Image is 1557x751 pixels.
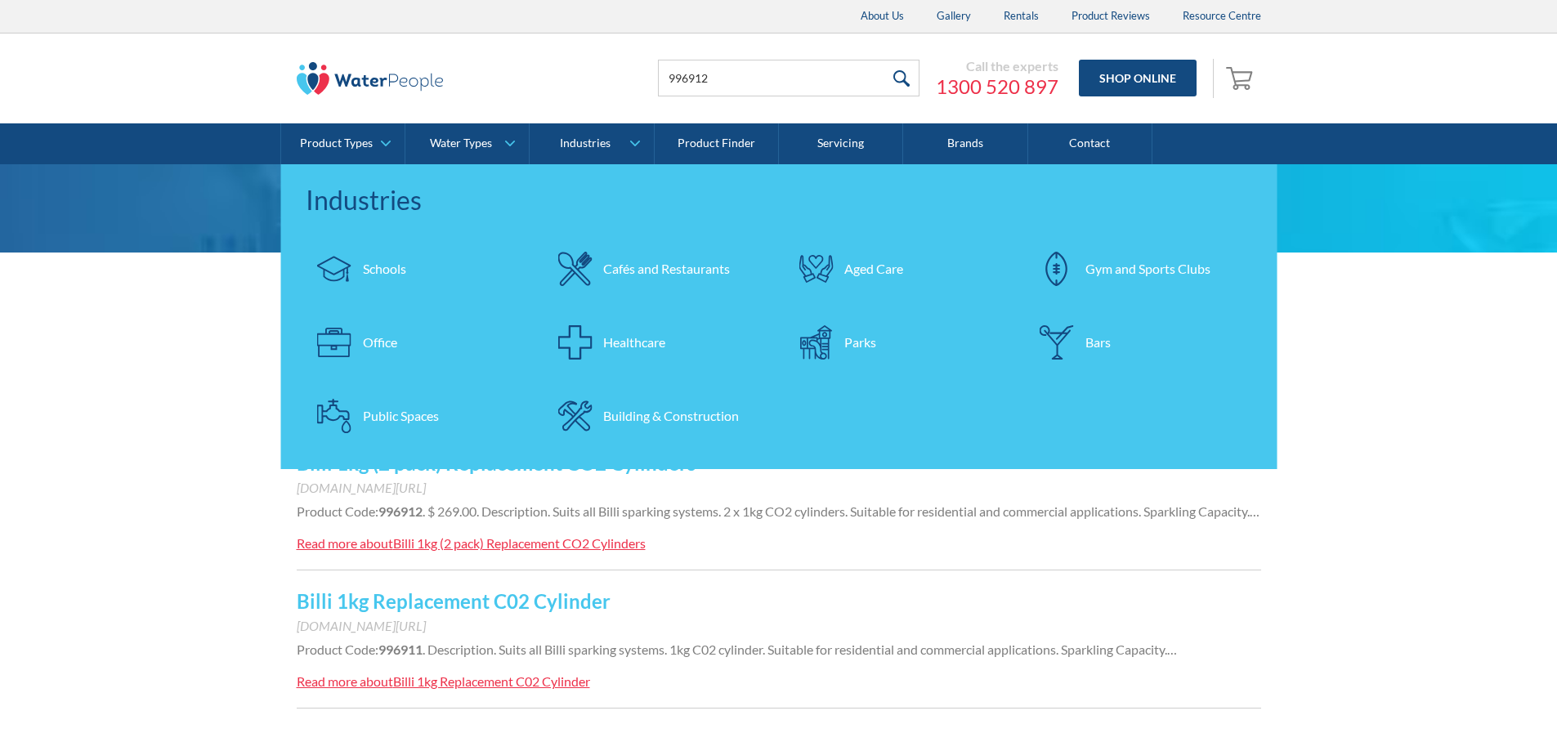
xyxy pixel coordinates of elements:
a: Open cart [1222,59,1261,98]
a: Public Spaces [306,387,530,445]
nav: Industries [281,164,1277,469]
div: Parks [844,333,876,352]
a: Read more aboutBilli 1kg Replacement C02 Cylinder [297,672,590,691]
a: Servicing [779,123,903,164]
a: Product Finder [655,123,779,164]
div: Product Types [300,136,373,150]
a: Shop Online [1079,60,1197,96]
span: . $ 269.00. Description. Suits all Billi sparking systems. 2 x 1kg CO2 cylinders. Suitable for re... [423,503,1250,519]
div: [DOMAIN_NAME][URL] [297,616,1261,636]
div: Schools [363,259,406,279]
div: Call the experts [936,58,1058,74]
img: shopping cart [1226,65,1257,91]
span: . Description. Suits all Billi sparking systems. 1kg C02 cylinder. Suitable for residential and c... [423,641,1167,657]
div: Cafés and Restaurants [603,259,730,279]
a: Billi 1kg (2 pack) Replacement CO2 Cylinders [297,451,696,475]
div: Healthcare [603,333,665,352]
div: Public Spaces [363,406,439,426]
div: Read more about [297,673,393,689]
a: Parks [787,314,1012,371]
div: Read more about [297,535,393,551]
a: Healthcare [546,314,771,371]
a: Bars [1028,314,1253,371]
strong: 996911 [378,641,423,657]
a: Cafés and Restaurants [546,240,771,297]
div: Bars [1085,333,1111,352]
input: Search products [658,60,919,96]
a: Aged Care [787,240,1012,297]
a: Office [306,314,530,371]
span: … [1250,503,1259,519]
div: Aged Care [844,259,903,279]
div: Industries [306,181,1253,220]
img: The Water People [297,62,444,95]
div: [DOMAIN_NAME][URL] [297,478,1261,498]
div: Water Types [430,136,492,150]
div: Industries [560,136,611,150]
a: Industries [530,123,653,164]
div: Building & Construction [603,406,739,426]
a: Schools [306,240,530,297]
a: Contact [1028,123,1152,164]
a: Brands [903,123,1027,164]
div: Billi 1kg (2 pack) Replacement CO2 Cylinders [393,535,646,551]
span: … [1167,641,1177,657]
strong: 996912 [378,503,423,519]
span: Product Code: [297,503,378,519]
a: Gym and Sports Clubs [1028,240,1253,297]
div: Billi 1kg Replacement C02 Cylinder [393,673,590,689]
a: Read more aboutBilli 1kg (2 pack) Replacement CO2 Cylinders [297,534,646,553]
a: Product Types [281,123,405,164]
a: Billi 1kg Replacement C02 Cylinder [297,589,611,613]
a: 1300 520 897 [936,74,1058,99]
div: Gym and Sports Clubs [1085,259,1210,279]
span: Product Code: [297,641,378,657]
a: Water Types [405,123,529,164]
div: Office [363,333,397,352]
a: Building & Construction [546,387,771,445]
